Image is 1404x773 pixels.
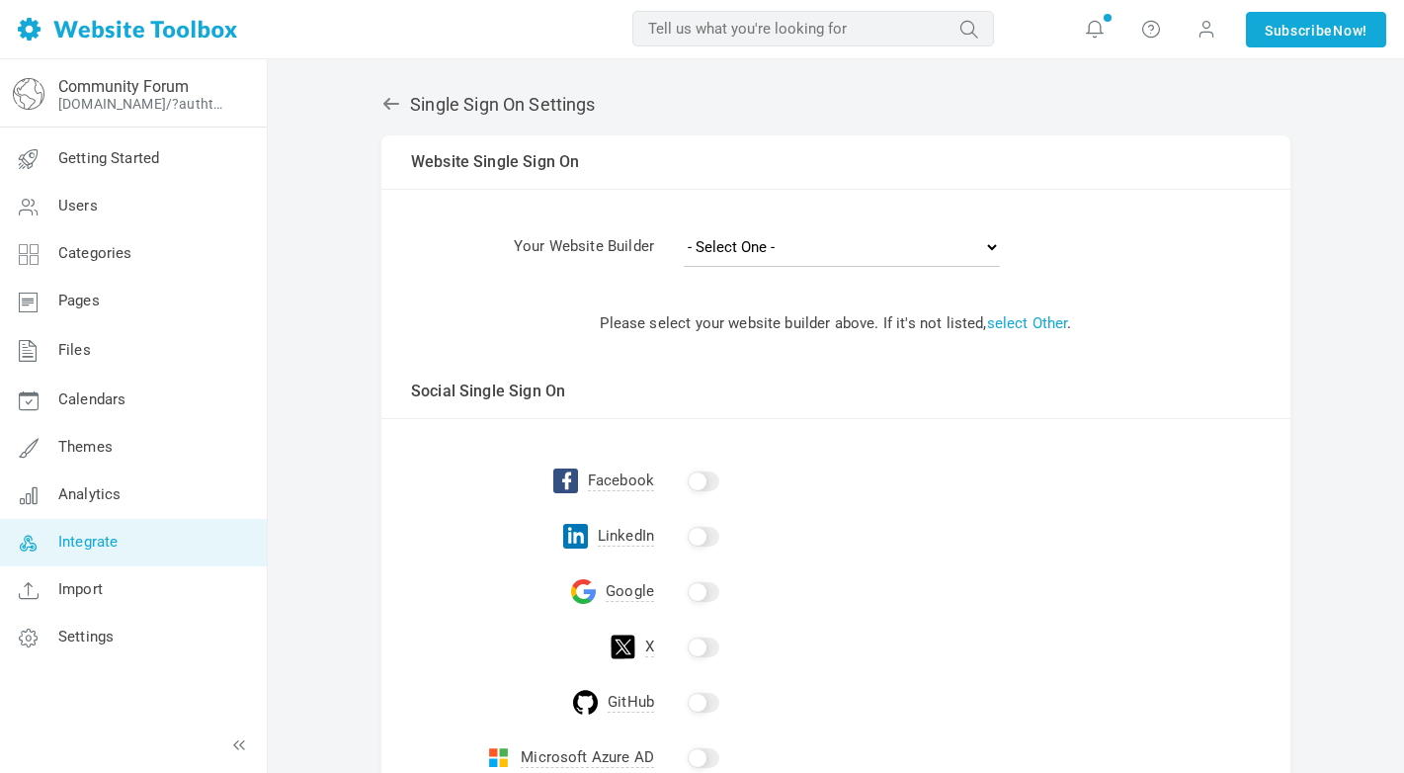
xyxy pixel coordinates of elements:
span: Files [58,341,91,359]
img: globe-icon.png [13,78,44,110]
td: Website Single Sign On [381,135,1290,190]
span: Facebook [588,472,654,491]
a: SubscribeNow! [1246,12,1386,47]
a: [DOMAIN_NAME]/?authtoken=6cc019cf4a0c22cf1863c8ddb40832ff&rememberMe=1 [58,96,230,112]
span: Import [58,580,103,598]
p: Please select your website builder above. If it's not listed, . [411,311,1261,335]
span: X [645,638,654,657]
span: Google [606,582,654,602]
a: select Other [987,314,1068,332]
span: Settings [58,628,114,645]
span: Getting Started [58,149,159,167]
span: Pages [58,292,100,309]
img: github-icon.svg [573,690,598,715]
span: GitHub [608,693,654,713]
span: Analytics [58,485,121,503]
span: Integrate [58,533,118,551]
input: Tell us what you're looking for [632,11,994,46]
span: Categories [58,244,132,262]
img: microsoft-icon.svg [486,745,511,770]
h2: Single Sign On Settings [381,94,1290,116]
span: Users [58,197,98,215]
td: Your Website Builder [381,219,654,282]
span: Calendars [58,390,125,408]
img: twitter-logo.svg [611,635,635,659]
span: Microsoft Azure AD [521,748,654,768]
img: google-icon.svg [571,579,596,604]
img: linkedin-logo.svg [563,524,588,549]
a: Community Forum [58,77,189,96]
img: facebook-logo.svg [553,469,578,493]
span: Themes [58,438,113,456]
td: Social Single Sign On [381,365,1290,419]
span: Now! [1333,20,1367,42]
span: LinkedIn [598,527,654,547]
